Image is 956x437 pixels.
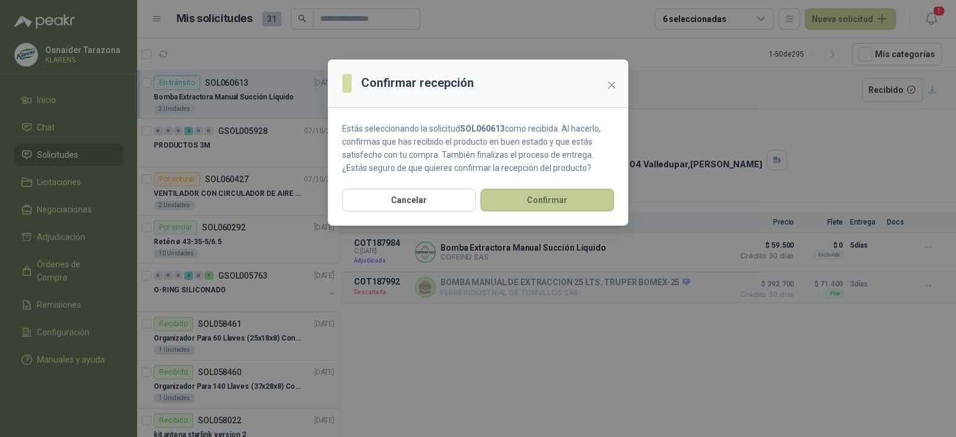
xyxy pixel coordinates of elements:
[342,122,614,174] p: Estás seleccionando la solicitud como recibida. Al hacerlo, confirmas que has recibido el product...
[342,189,476,211] button: Cancelar
[460,124,505,133] strong: SOL060613
[480,189,614,211] button: Confirmar
[602,76,621,95] button: Close
[361,74,474,92] h3: Confirmar recepción
[607,80,616,90] span: close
